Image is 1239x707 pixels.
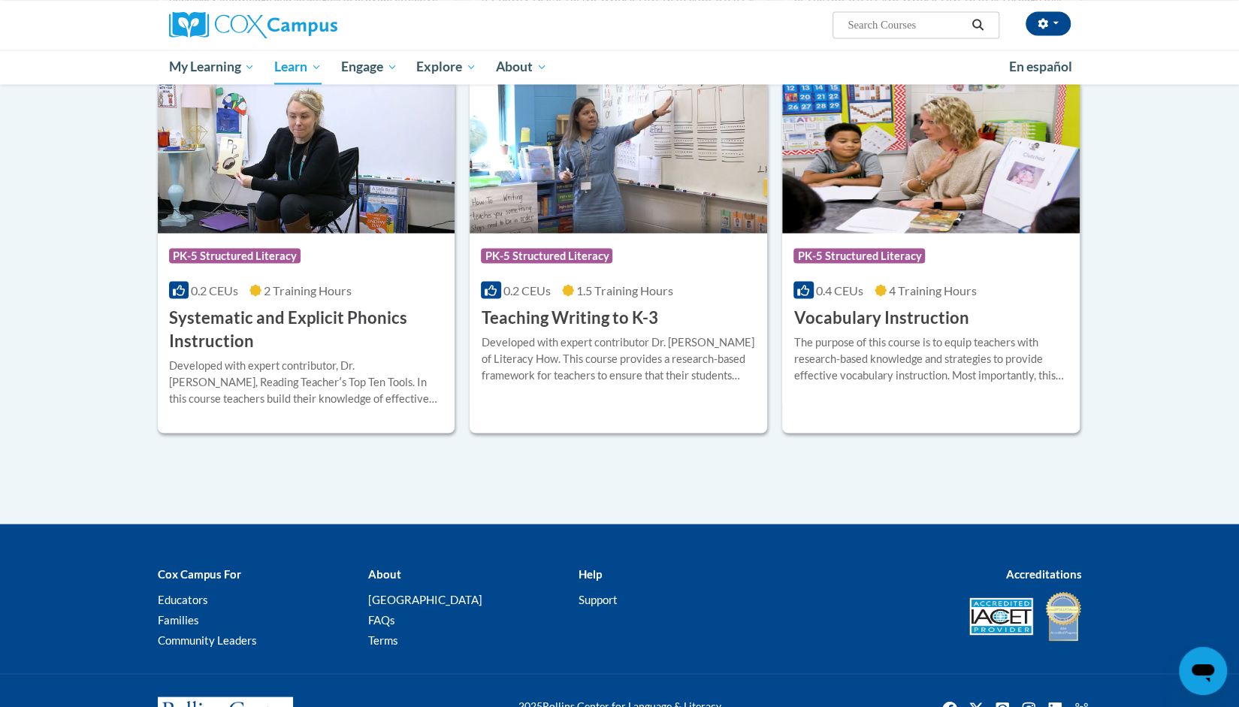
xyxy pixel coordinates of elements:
[191,282,238,297] span: 0.2 CEUs
[578,567,601,580] b: Help
[274,58,322,76] span: Learn
[470,80,767,233] img: Course Logo
[1009,59,1072,74] span: En español
[969,597,1033,635] img: Accredited IACET® Provider
[416,58,476,76] span: Explore
[169,11,455,38] a: Cox Campus
[793,248,925,263] span: PK-5 Structured Literacy
[264,50,331,84] a: Learn
[481,334,756,383] div: Developed with expert contributor Dr. [PERSON_NAME] of Literacy How. This course provides a resea...
[1026,11,1071,35] button: Account Settings
[576,282,673,297] span: 1.5 Training Hours
[496,58,547,76] span: About
[158,612,199,626] a: Families
[158,633,257,646] a: Community Leaders
[481,248,612,263] span: PK-5 Structured Literacy
[793,306,969,329] h3: Vocabulary Instruction
[169,306,444,352] h3: Systematic and Explicit Phonics Instruction
[169,357,444,406] div: Developed with expert contributor, Dr. [PERSON_NAME], Reading Teacherʹs Top Ten Tools. In this co...
[168,58,255,76] span: My Learning
[782,80,1080,433] a: Course LogoPK-5 Structured Literacy0.4 CEUs4 Training Hours Vocabulary InstructionThe purpose of ...
[341,58,397,76] span: Engage
[158,80,455,233] img: Course Logo
[470,80,767,433] a: Course LogoPK-5 Structured Literacy0.2 CEUs1.5 Training Hours Teaching Writing to K-3Developed wi...
[782,80,1080,233] img: Course Logo
[1044,590,1082,642] img: IDA® Accredited
[1179,647,1227,695] iframe: Button to launch messaging window
[169,11,337,38] img: Cox Campus
[158,592,208,606] a: Educators
[846,16,966,34] input: Search Courses
[406,50,486,84] a: Explore
[147,50,1093,84] div: Main menu
[367,612,394,626] a: FAQs
[578,592,617,606] a: Support
[481,306,657,329] h3: Teaching Writing to K-3
[486,50,557,84] a: About
[367,633,397,646] a: Terms
[966,16,989,34] button: Search
[158,567,241,580] b: Cox Campus For
[159,50,265,84] a: My Learning
[999,51,1082,83] a: En español
[331,50,407,84] a: Engage
[503,282,551,297] span: 0.2 CEUs
[158,80,455,433] a: Course LogoPK-5 Structured Literacy0.2 CEUs2 Training Hours Systematic and Explicit Phonics Instr...
[169,248,301,263] span: PK-5 Structured Literacy
[264,282,352,297] span: 2 Training Hours
[367,567,400,580] b: About
[1006,567,1082,580] b: Accreditations
[793,334,1068,383] div: The purpose of this course is to equip teachers with research-based knowledge and strategies to p...
[889,282,977,297] span: 4 Training Hours
[816,282,863,297] span: 0.4 CEUs
[367,592,482,606] a: [GEOGRAPHIC_DATA]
